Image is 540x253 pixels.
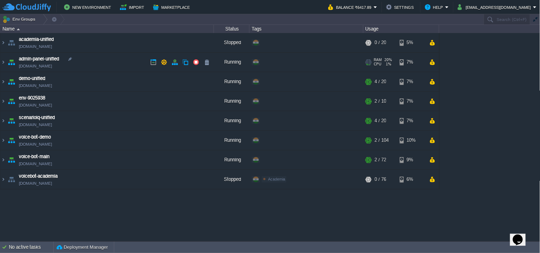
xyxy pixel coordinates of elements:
img: CloudJiffy [2,3,51,12]
div: 2 / 10 [375,92,386,111]
img: AMDAwAAAACH5BAEAAAAALAAAAAABAAEAAAICRAEAOw== [6,72,16,91]
div: Running [214,92,250,111]
img: AMDAwAAAACH5BAEAAAAALAAAAAABAAEAAAICRAEAOw== [6,131,16,150]
button: Env Groups [2,14,38,24]
div: 2 / 72 [375,150,386,169]
span: CPU [374,62,382,66]
img: AMDAwAAAACH5BAEAAAAALAAAAAABAAEAAAICRAEAOw== [0,111,6,130]
div: 0 / 76 [375,170,386,189]
a: admin-panel-unified [19,55,59,63]
a: demo-unified [19,75,45,82]
a: [DOMAIN_NAME] [19,63,52,70]
div: 9% [400,150,423,169]
div: Running [214,72,250,91]
div: Usage [364,25,439,33]
button: Marketplace [153,3,192,11]
img: AMDAwAAAACH5BAEAAAAALAAAAAABAAEAAAICRAEAOw== [6,170,16,189]
div: Stopped [214,170,250,189]
a: [DOMAIN_NAME] [19,180,52,187]
img: AMDAwAAAACH5BAEAAAAALAAAAAABAAEAAAICRAEAOw== [6,33,16,52]
div: 7% [400,92,423,111]
div: Running [214,111,250,130]
a: [DOMAIN_NAME] [19,102,52,109]
img: AMDAwAAAACH5BAEAAAAALAAAAAABAAEAAAICRAEAOw== [6,53,16,72]
span: RAM [374,58,382,62]
a: voicebot-academia [19,173,58,180]
div: 4 / 20 [375,111,386,130]
button: Deployment Manager [57,244,108,251]
span: Academia [268,177,285,181]
div: 0 / 20 [375,33,386,52]
img: AMDAwAAAACH5BAEAAAAALAAAAAABAAEAAAICRAEAOw== [0,53,6,72]
img: AMDAwAAAACH5BAEAAAAALAAAAAABAAEAAAICRAEAOw== [0,92,6,111]
a: [DOMAIN_NAME] [19,160,52,167]
img: AMDAwAAAACH5BAEAAAAALAAAAAABAAEAAAICRAEAOw== [6,92,16,111]
a: voice-bot-demo [19,134,51,141]
button: Import [120,3,147,11]
button: New Environment [64,3,113,11]
button: [EMAIL_ADDRESS][DOMAIN_NAME] [458,3,533,11]
div: Name [1,25,214,33]
a: [DOMAIN_NAME] [19,43,52,50]
img: AMDAwAAAACH5BAEAAAAALAAAAAABAAEAAAICRAEAOw== [0,72,6,91]
a: env-9025938 [19,95,45,102]
div: 7% [400,72,423,91]
button: Help [425,3,445,11]
img: AMDAwAAAACH5BAEAAAAALAAAAAABAAEAAAICRAEAOw== [0,150,6,169]
div: 2 / 104 [375,131,389,150]
img: AMDAwAAAACH5BAEAAAAALAAAAAABAAEAAAICRAEAOw== [0,170,6,189]
div: 10% [400,131,423,150]
img: AMDAwAAAACH5BAEAAAAALAAAAAABAAEAAAICRAEAOw== [0,33,6,52]
a: voice-bot-main [19,153,49,160]
img: AMDAwAAAACH5BAEAAAAALAAAAAABAAEAAAICRAEAOw== [17,28,20,30]
img: AMDAwAAAACH5BAEAAAAALAAAAAABAAEAAAICRAEAOw== [6,150,16,169]
img: AMDAwAAAACH5BAEAAAAALAAAAAABAAEAAAICRAEAOw== [6,111,16,130]
img: AMDAwAAAACH5BAEAAAAALAAAAAABAAEAAAICRAEAOw== [0,131,6,150]
iframe: chat widget [510,225,533,246]
a: [DOMAIN_NAME] [19,121,52,128]
a: [DOMAIN_NAME] [19,141,52,148]
div: Running [214,53,250,72]
a: [DOMAIN_NAME] [19,82,52,89]
div: 6% [400,170,423,189]
div: Status [214,25,249,33]
button: Balance ₹6417.89 [328,3,374,11]
button: Settings [386,3,416,11]
a: academia-unified [19,36,54,43]
div: Running [214,150,250,169]
div: 7% [400,111,423,130]
div: Running [214,131,250,150]
span: 20% [385,58,392,62]
div: Tags [250,25,363,33]
div: 5% [400,33,423,52]
div: Stopped [214,33,250,52]
div: 4 / 20 [375,72,386,91]
div: 7% [400,53,423,72]
div: No active tasks [9,242,53,253]
a: scenarioiq-unified [19,114,55,121]
span: 1% [384,62,392,66]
